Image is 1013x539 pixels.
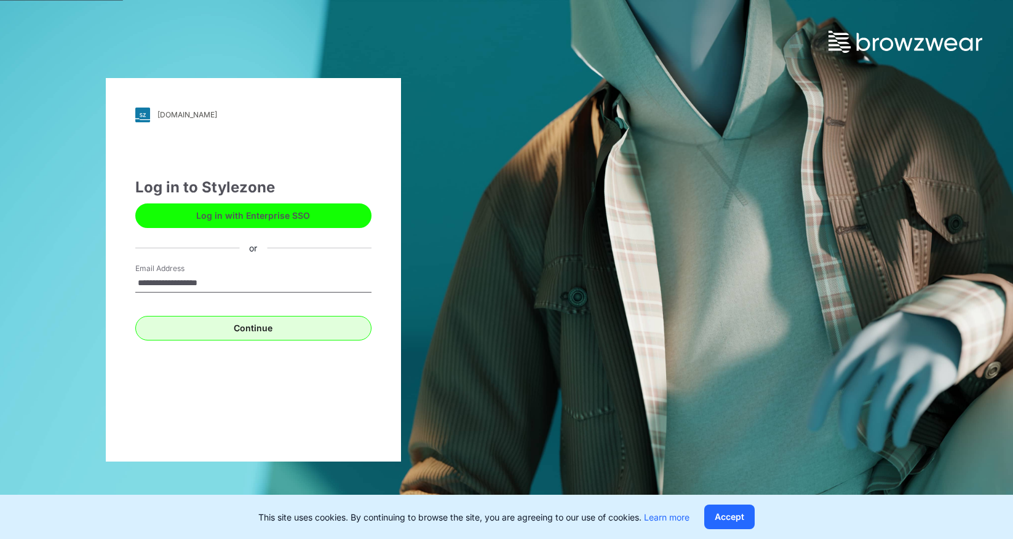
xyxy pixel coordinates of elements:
[828,31,982,53] img: browzwear-logo.73288ffb.svg
[644,512,689,522] a: Learn more
[239,242,267,254] div: or
[135,108,371,122] a: [DOMAIN_NAME]
[135,176,371,199] div: Log in to Stylezone
[258,511,689,524] p: This site uses cookies. By continuing to browse the site, you are agreeing to our use of cookies.
[135,263,221,274] label: Email Address
[135,108,150,122] img: svg+xml;base64,PHN2ZyB3aWR0aD0iMjgiIGhlaWdodD0iMjgiIHZpZXdCb3g9IjAgMCAyOCAyOCIgZmlsbD0ibm9uZSIgeG...
[704,505,755,529] button: Accept
[135,203,371,228] button: Log in with Enterprise SSO
[135,316,371,340] button: Continue
[157,110,217,119] div: [DOMAIN_NAME]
